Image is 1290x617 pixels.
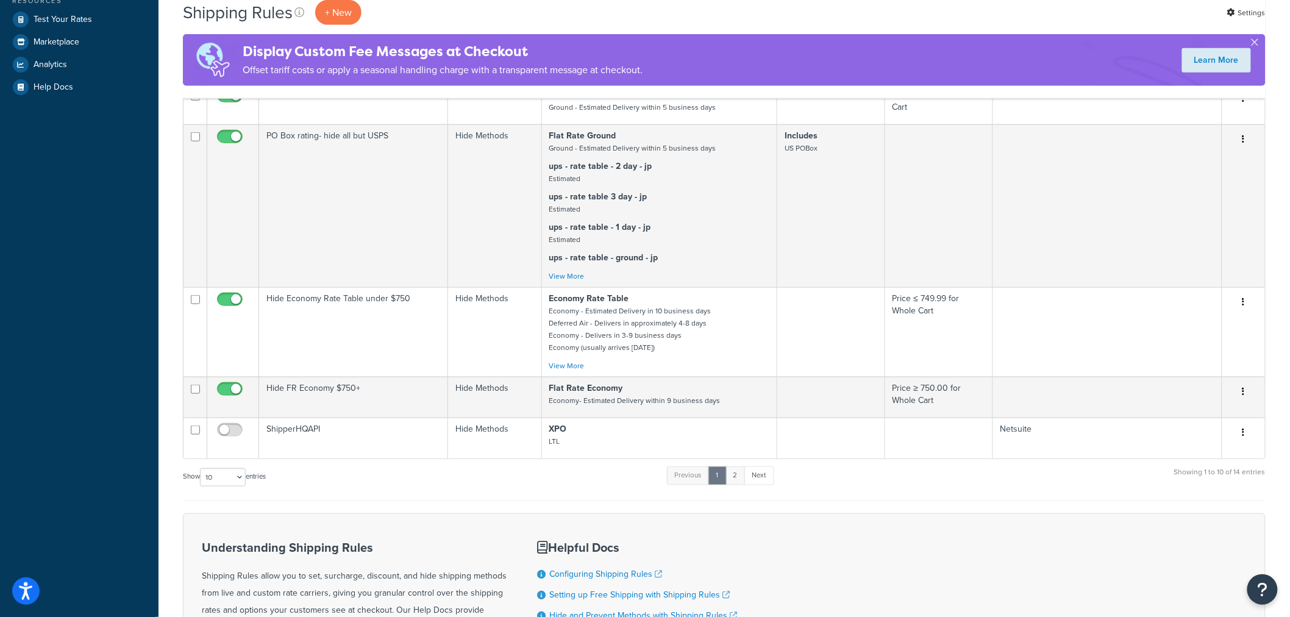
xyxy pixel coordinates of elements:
[448,377,542,418] td: Hide Methods
[549,360,585,371] a: View More
[537,541,737,555] h3: Helpful Docs
[549,160,652,173] strong: ups - rate table - 2 day - jp
[549,143,716,154] small: Ground - Estimated Delivery within 5 business days
[9,76,149,98] a: Help Docs
[549,382,623,394] strong: Flat Rate Economy
[34,37,79,48] span: Marketplace
[549,190,647,203] strong: ups - rate table 3 day - jp
[549,292,629,305] strong: Economy Rate Table
[993,418,1222,458] td: Netsuite
[549,589,730,602] a: Setting up Free Shipping with Shipping Rules
[1174,465,1266,491] div: Showing 1 to 10 of 14 entries
[9,31,149,53] a: Marketplace
[549,271,585,282] a: View More
[708,466,727,485] a: 1
[243,41,643,62] h4: Display Custom Fee Messages at Checkout
[259,84,448,124] td: Hide - FR Ground under $40
[34,82,73,93] span: Help Docs
[885,377,993,418] td: Price ≥ 750.00 for Whole Cart
[448,84,542,124] td: Hide Methods
[448,124,542,287] td: Hide Methods
[259,287,448,377] td: Hide Economy Rate Table under $750
[744,466,774,485] a: Next
[448,287,542,377] td: Hide Methods
[549,305,711,353] small: Economy - Estimated Delivery in 10 business days Deferred Air - Delivers in approximately 4-8 day...
[549,234,581,245] small: Estimated
[183,34,243,86] img: duties-banner-06bc72dcb5fe05cb3f9472aba00be2ae8eb53ab6f0d8bb03d382ba314ac3c341.png
[549,129,616,142] strong: Flat Rate Ground
[549,436,560,447] small: LTL
[549,102,716,113] small: Ground - Estimated Delivery within 5 business days
[448,418,542,458] td: Hide Methods
[549,221,651,234] strong: ups - rate table - 1 day - jp
[259,124,448,287] td: PO Box rating- hide all but USPS
[9,9,149,30] a: Test Your Rates
[202,541,507,555] h3: Understanding Shipping Rules
[200,468,246,487] select: Showentries
[725,466,746,485] a: 2
[549,395,721,406] small: Economy- Estimated Delivery within 9 business days
[243,62,643,79] p: Offset tariff costs or apply a seasonal handling charge with a transparent message at checkout.
[34,60,67,70] span: Analytics
[885,287,993,377] td: Price ≤ 749.99 for Whole Cart
[183,468,266,487] label: Show entries
[9,54,149,76] a: Analytics
[1227,4,1266,21] a: Settings
[667,466,710,485] a: Previous
[549,423,567,435] strong: XPO
[1247,574,1278,605] button: Open Resource Center
[785,143,818,154] small: US POBox
[549,568,662,581] a: Configuring Shipping Rules
[259,418,448,458] td: ShipperHQAPI
[785,129,818,142] strong: Includes
[885,84,993,124] td: Price ≤ 39.99 for Whole Cart
[183,1,293,24] h1: Shipping Rules
[34,15,92,25] span: Test Your Rates
[549,204,581,215] small: Estimated
[1182,48,1251,73] a: Learn More
[549,251,658,264] strong: ups - rate table - ground - jp
[259,377,448,418] td: Hide FR Economy $750+
[549,173,581,184] small: Estimated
